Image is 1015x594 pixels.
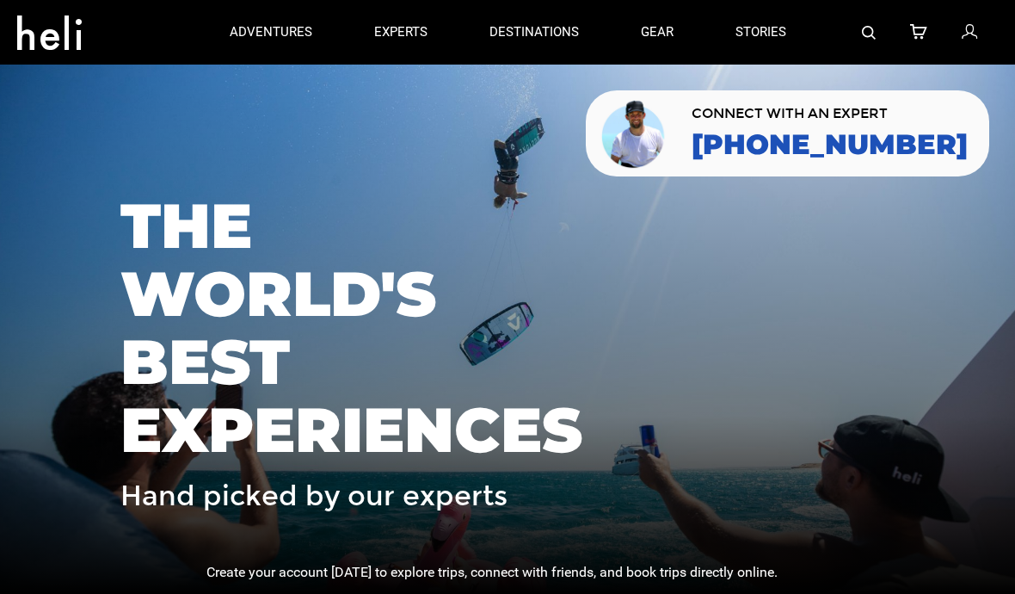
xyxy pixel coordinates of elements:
[374,23,428,41] p: experts
[599,97,670,170] img: contact our team
[230,23,312,41] p: adventures
[862,26,876,40] img: search-bar-icon.svg
[120,192,418,465] span: THE WORLD'S BEST EXPERIENCES
[692,129,968,160] a: [PHONE_NUMBER]
[120,563,895,583] div: Create your account [DATE] to explore trips, connect with friends, and book trips directly online.
[489,23,579,41] p: destinations
[692,107,968,121] span: CONNECT WITH AN EXPERT
[120,481,507,511] span: Hand picked by our experts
